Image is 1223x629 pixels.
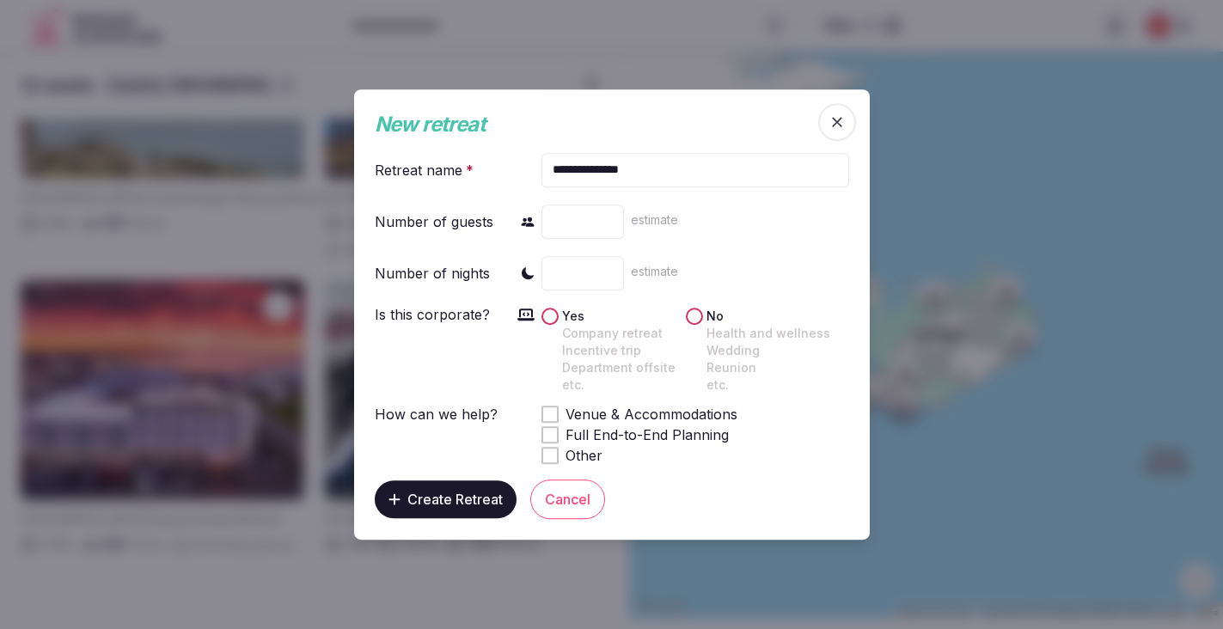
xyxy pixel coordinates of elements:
[566,424,729,445] span: Full End-to-End Planning
[566,404,737,424] span: Venue & Accommodations
[562,325,676,342] div: Company retreat
[562,359,676,376] div: Department offsite
[375,404,498,424] div: How can we help?
[562,308,676,394] label: Yes
[375,480,517,518] button: Create Retreat
[706,325,830,342] div: Health and wellness
[562,376,676,394] div: etc.
[706,359,830,376] div: Reunion
[530,479,605,519] button: Cancel
[375,112,486,137] span: New retreat
[375,304,490,325] div: Is this corporate?
[706,376,830,394] div: etc.
[706,308,830,394] label: No
[706,342,830,359] div: Wedding
[562,342,676,359] div: Incentive trip
[631,212,678,227] span: estimate
[566,445,602,466] span: Other
[375,211,493,232] div: Number of guests
[631,264,678,278] span: estimate
[407,491,503,508] span: Create Retreat
[375,160,477,180] div: Retreat name
[375,263,490,284] div: Number of nights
